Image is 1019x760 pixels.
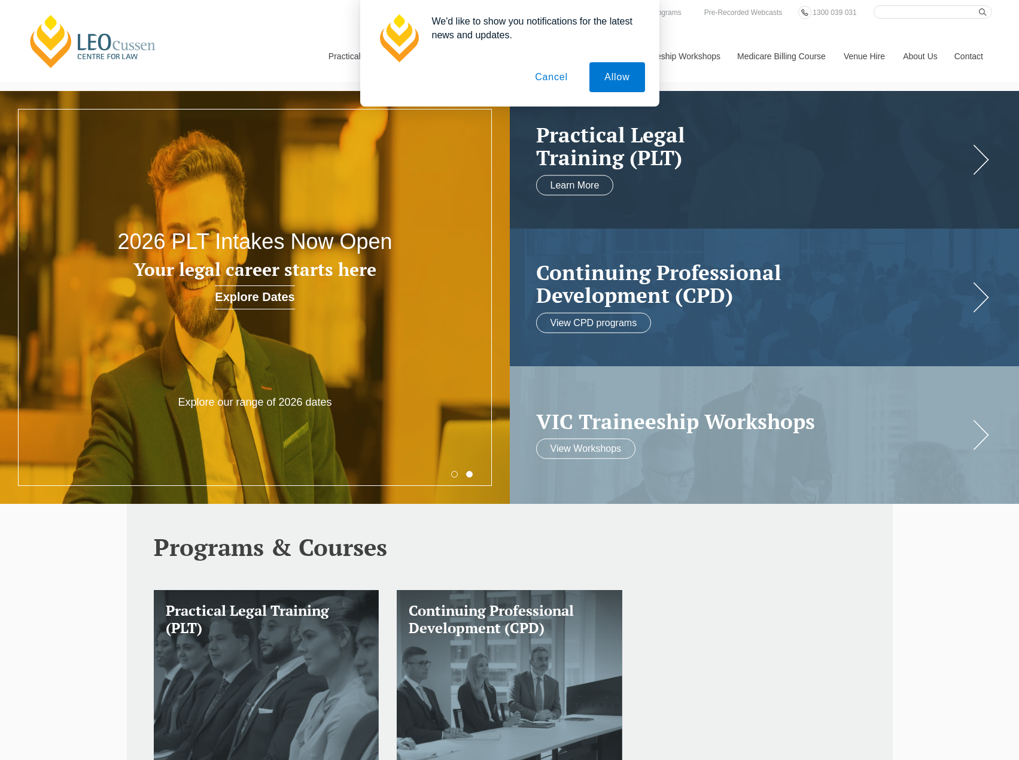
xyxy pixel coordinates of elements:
button: 2 [466,471,473,478]
a: Continuing ProfessionalDevelopment (CPD) [536,260,969,306]
h2: Programs & Courses [154,534,866,560]
a: Practical LegalTraining (PLT) [536,123,969,169]
a: Explore Dates [215,285,294,309]
a: VIC Traineeship Workshops [536,409,969,433]
div: We'd like to show you notifications for the latest news and updates. [422,14,645,42]
a: View CPD programs [536,312,652,333]
h2: Continuing Professional Development (CPD) [536,260,969,306]
button: Cancel [520,62,583,92]
h2: Practical Legal Training (PLT) [536,123,969,169]
p: Explore our range of 2026 dates [153,396,357,409]
img: notification icon [375,14,422,62]
h3: Practical Legal Training (PLT) [166,602,367,637]
a: Learn More [536,175,614,195]
a: View Workshops [536,439,636,459]
button: Allow [589,62,644,92]
h2: 2026 PLT Intakes Now Open [102,230,407,254]
button: 1 [451,471,458,478]
h3: Continuing Professional Development (CPD) [409,602,610,637]
h3: Your legal career starts here [102,260,407,279]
